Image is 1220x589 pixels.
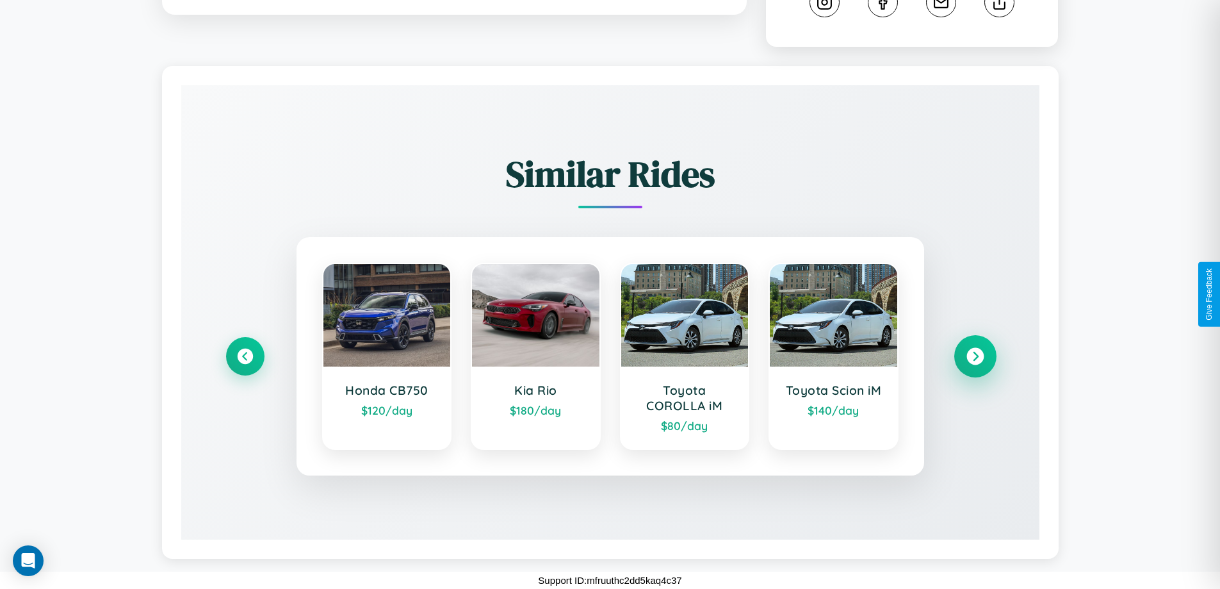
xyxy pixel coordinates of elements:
[13,545,44,576] div: Open Intercom Messenger
[620,263,750,450] a: Toyota COROLLA iM$80/day
[226,149,995,199] h2: Similar Rides
[471,263,601,450] a: Kia Rio$180/day
[322,263,452,450] a: Honda CB750$120/day
[783,403,884,417] div: $ 140 /day
[783,383,884,398] h3: Toyota Scion iM
[769,263,899,450] a: Toyota Scion iM$140/day
[634,383,736,413] h3: Toyota COROLLA iM
[485,403,587,417] div: $ 180 /day
[634,419,736,433] div: $ 80 /day
[1205,269,1214,320] div: Give Feedback
[538,572,681,589] p: Support ID: mfruuthc2dd5kaq4c37
[485,383,587,398] h3: Kia Rio
[336,383,438,398] h3: Honda CB750
[336,403,438,417] div: $ 120 /day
